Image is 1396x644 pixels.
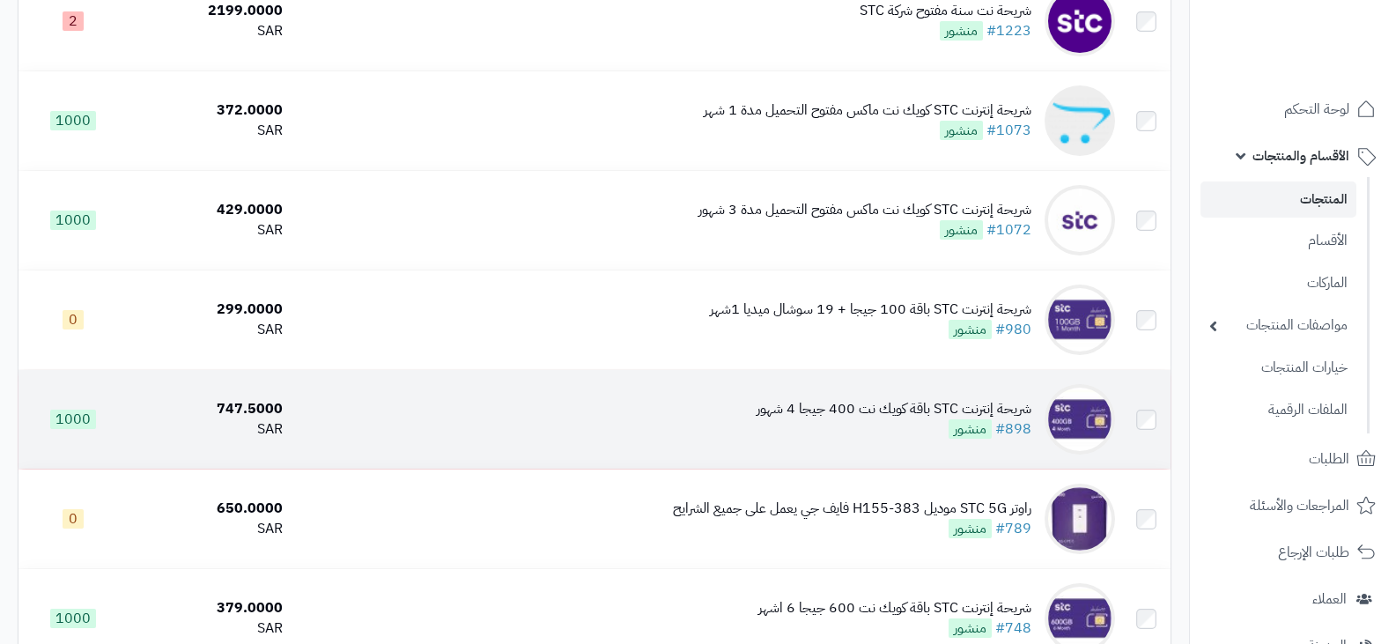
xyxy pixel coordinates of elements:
[135,598,283,618] div: 379.0000
[757,399,1031,419] div: شريحة إنترنت STC باقة كويك نت 400 جيجا 4 شهور
[135,100,283,121] div: 372.0000
[50,609,96,628] span: 1000
[1200,438,1385,480] a: الطلبات
[860,1,1031,21] div: شريحة نت سنة مفتوح شركة STC
[995,418,1031,440] a: #898
[1312,587,1347,611] span: العملاء
[135,300,283,320] div: 299.0000
[135,320,283,340] div: SAR
[986,219,1031,241] a: #1072
[1200,485,1385,527] a: المراجعات والأسئلة
[949,320,992,339] span: منشور
[1284,97,1349,122] span: لوحة التحكم
[63,310,84,329] span: 0
[995,518,1031,539] a: #789
[758,598,1031,618] div: شريحة إنترنت STC باقة كويك نت 600 جيجا 6 اشهر
[1045,85,1115,156] img: شريحة إنترنت STC كويك نت ماكس مفتوح التحميل مدة 1 شهر
[1200,222,1356,260] a: الأقسام
[1200,264,1356,302] a: الماركات
[135,220,283,241] div: SAR
[135,419,283,440] div: SAR
[135,21,283,41] div: SAR
[940,220,983,240] span: منشور
[63,11,84,31] span: 2
[1278,540,1349,565] span: طلبات الإرجاع
[1045,185,1115,255] img: شريحة إنترنت STC كويك نت ماكس مفتوح التحميل مدة 3 شهور
[1309,447,1349,471] span: الطلبات
[949,618,992,638] span: منشور
[704,100,1031,121] div: شريحة إنترنت STC كويك نت ماكس مفتوح التحميل مدة 1 شهر
[135,519,283,539] div: SAR
[949,519,992,538] span: منشور
[50,111,96,130] span: 1000
[1200,307,1356,344] a: مواصفات المنتجات
[1045,484,1115,554] img: راوتر STC 5G موديل H155-383 فايف جي يعمل على جميع الشرايح
[1045,384,1115,455] img: شريحة إنترنت STC باقة كويك نت 400 جيجا 4 شهور
[949,419,992,439] span: منشور
[995,319,1031,340] a: #980
[50,410,96,429] span: 1000
[135,200,283,220] div: 429.0000
[1200,88,1385,130] a: لوحة التحكم
[50,211,96,230] span: 1000
[1200,391,1356,429] a: الملفات الرقمية
[1276,13,1379,50] img: logo-2.png
[986,120,1031,141] a: #1073
[135,399,283,419] div: 747.5000
[940,121,983,140] span: منشور
[698,200,1031,220] div: شريحة إنترنت STC كويك نت ماكس مفتوح التحميل مدة 3 شهور
[1200,531,1385,574] a: طلبات الإرجاع
[995,618,1031,639] a: #748
[940,21,983,41] span: منشور
[1045,285,1115,355] img: شريحة إنترنت STC باقة 100 جيجا + 19 سوشال ميديا 1شهر
[63,509,84,529] span: 0
[135,499,283,519] div: 650.0000
[1200,181,1356,218] a: المنتجات
[1200,578,1385,620] a: العملاء
[986,20,1031,41] a: #1223
[1250,493,1349,518] span: المراجعات والأسئلة
[1200,349,1356,387] a: خيارات المنتجات
[1252,144,1349,168] span: الأقسام والمنتجات
[135,1,283,21] div: 2199.0000
[710,300,1031,320] div: شريحة إنترنت STC باقة 100 جيجا + 19 سوشال ميديا 1شهر
[135,618,283,639] div: SAR
[673,499,1031,519] div: راوتر STC 5G موديل H155-383 فايف جي يعمل على جميع الشرايح
[135,121,283,141] div: SAR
